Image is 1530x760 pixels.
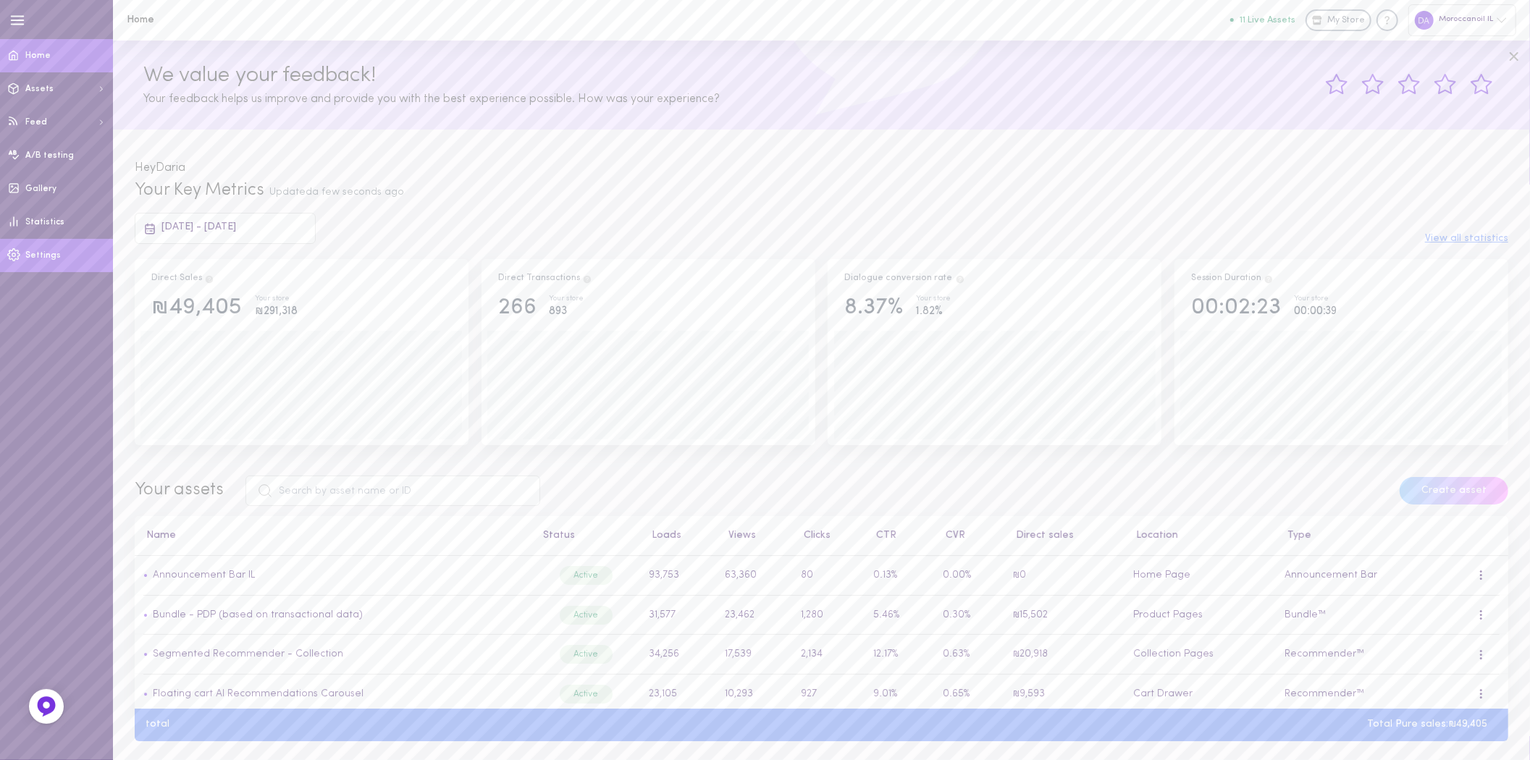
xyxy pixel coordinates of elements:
[721,531,756,541] button: Views
[25,85,54,93] span: Assets
[865,635,935,675] td: 12.17%
[135,481,224,499] span: Your assets
[1004,556,1125,596] td: ₪0
[143,64,376,87] span: We value your feedback!
[865,556,935,596] td: 0.13%
[143,688,148,699] span: •
[1004,595,1125,635] td: ₪15,502
[916,303,951,321] div: 1.82%
[153,570,255,580] a: Announcement Bar IL
[255,303,298,321] div: ₪291,318
[1280,531,1311,541] button: Type
[153,688,363,699] a: Floating cart AI Recommendations Carousel
[498,272,592,285] div: Direct Transactions
[1191,272,1274,285] div: Session Duration
[1133,649,1214,659] span: Collection Pages
[717,635,792,675] td: 17,539
[560,606,613,625] div: Active
[127,14,366,25] h1: Home
[143,570,148,580] span: •
[25,51,51,60] span: Home
[717,556,792,596] td: 63,360
[796,531,831,541] button: Clicks
[644,531,681,541] button: Loads
[1285,609,1326,620] span: Bundle™
[792,556,865,596] td: 80
[204,274,214,282] span: Direct Sales are the result of users clicking on a product and then purchasing the exact same pro...
[717,595,792,635] td: 23,462
[1230,15,1295,25] button: 11 Live Assets
[255,295,298,303] div: Your store
[560,685,613,704] div: Active
[845,272,965,285] div: Dialogue conversion rate
[148,570,255,580] a: Announcement Bar IL
[955,274,965,282] span: The percentage of users who interacted with one of Dialogue`s assets and ended up purchasing in t...
[151,295,242,321] div: ₪49,405
[143,649,148,659] span: •
[560,645,613,664] div: Active
[25,151,74,160] span: A/B testing
[1285,570,1377,580] span: Announcement Bar
[35,696,57,717] img: Feedback Button
[582,274,592,282] span: Total transactions from users who clicked on a product through Dialogue assets, and purchased the...
[1306,9,1371,31] a: My Store
[1285,649,1364,659] span: Recommender™
[792,595,865,635] td: 1,280
[1294,303,1337,321] div: 00:00:39
[869,531,896,541] button: CTR
[938,531,965,541] button: CVR
[1230,15,1306,25] a: 11 Live Assets
[1009,531,1074,541] button: Direct sales
[640,595,717,635] td: 31,577
[1191,295,1281,321] div: 00:02:23
[25,251,61,260] span: Settings
[1133,609,1203,620] span: Product Pages
[1425,234,1508,244] button: View all statistics
[245,476,540,506] input: Search by asset name or ID
[1327,14,1365,28] span: My Store
[1133,688,1193,699] span: Cart Drawer
[143,609,148,620] span: •
[792,675,865,714] td: 927
[845,295,904,321] div: 8.37%
[1004,675,1125,714] td: ₪9,593
[640,556,717,596] td: 93,753
[153,649,343,659] a: Segmented Recommender - Collection
[640,635,717,675] td: 34,256
[1264,274,1274,282] span: Track how your session duration increase once users engage with your Assets
[148,688,363,699] a: Floating cart AI Recommendations Carousel
[139,531,176,541] button: Name
[935,675,1005,714] td: 0.65%
[151,272,214,285] div: Direct Sales
[143,93,720,105] span: Your feedback helps us improve and provide you with the best experience possible. How was your ex...
[148,609,363,620] a: Bundle - PDP (based on transactional data)
[560,566,613,585] div: Active
[640,675,717,714] td: 23,105
[1356,719,1498,730] div: Total Pure sales: ₪49,405
[935,595,1005,635] td: 0.30%
[1294,295,1337,303] div: Your store
[25,118,47,127] span: Feed
[148,649,343,659] a: Segmented Recommender - Collection
[498,295,537,321] div: 266
[935,635,1005,675] td: 0.63%
[1129,531,1178,541] button: Location
[25,185,56,193] span: Gallery
[1376,9,1398,31] div: Knowledge center
[935,556,1005,596] td: 0.00%
[865,595,935,635] td: 5.46%
[792,635,865,675] td: 2,134
[135,719,180,730] div: total
[1004,635,1125,675] td: ₪20,918
[717,675,792,714] td: 10,293
[135,162,185,174] span: Hey Daria
[916,295,951,303] div: Your store
[1285,688,1364,699] span: Recommender™
[1408,4,1516,35] div: Moroccanoil IL
[865,675,935,714] td: 9.01%
[25,218,64,227] span: Statistics
[161,221,236,232] span: [DATE] - [DATE]
[1400,477,1508,504] button: Create asset
[269,187,404,198] span: Updated a few seconds ago
[550,303,584,321] div: 893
